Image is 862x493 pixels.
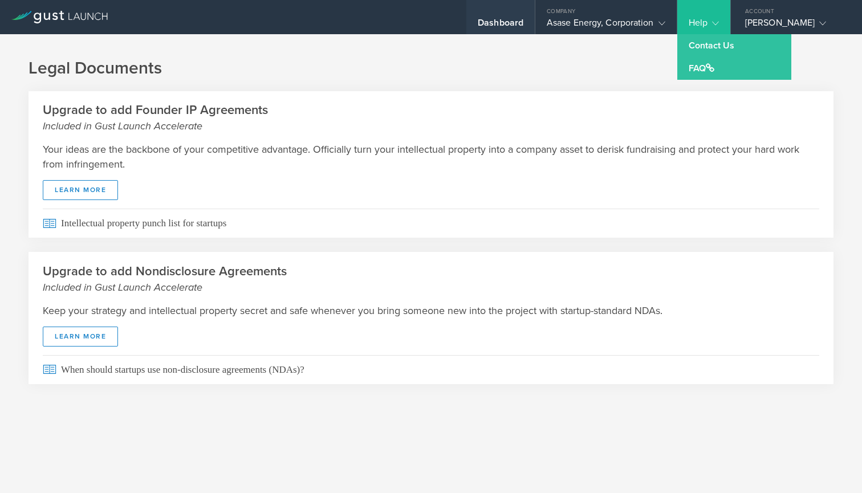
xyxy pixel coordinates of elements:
[43,102,819,133] h2: Upgrade to add Founder IP Agreements
[745,17,842,34] div: [PERSON_NAME]
[29,209,833,238] a: Intellectual property punch list for startups
[689,17,719,34] div: Help
[547,17,665,34] div: Asase Energy, Corporation
[43,180,118,200] a: Learn More
[29,355,833,384] a: When should startups use non-disclosure agreements (NDAs)?
[43,119,819,133] small: Included in Gust Launch Accelerate
[43,142,819,172] p: Your ideas are the backbone of your competitive advantage. Officially turn your intellectual prop...
[43,280,819,295] small: Included in Gust Launch Accelerate
[29,57,833,80] h1: Legal Documents
[43,209,819,238] span: Intellectual property punch list for startups
[43,327,118,347] a: Learn More
[478,17,523,34] div: Dashboard
[43,355,819,384] span: When should startups use non-disclosure agreements (NDAs)?
[43,263,819,295] h2: Upgrade to add Nondisclosure Agreements
[43,303,819,318] p: Keep your strategy and intellectual property secret and safe whenever you bring someone new into ...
